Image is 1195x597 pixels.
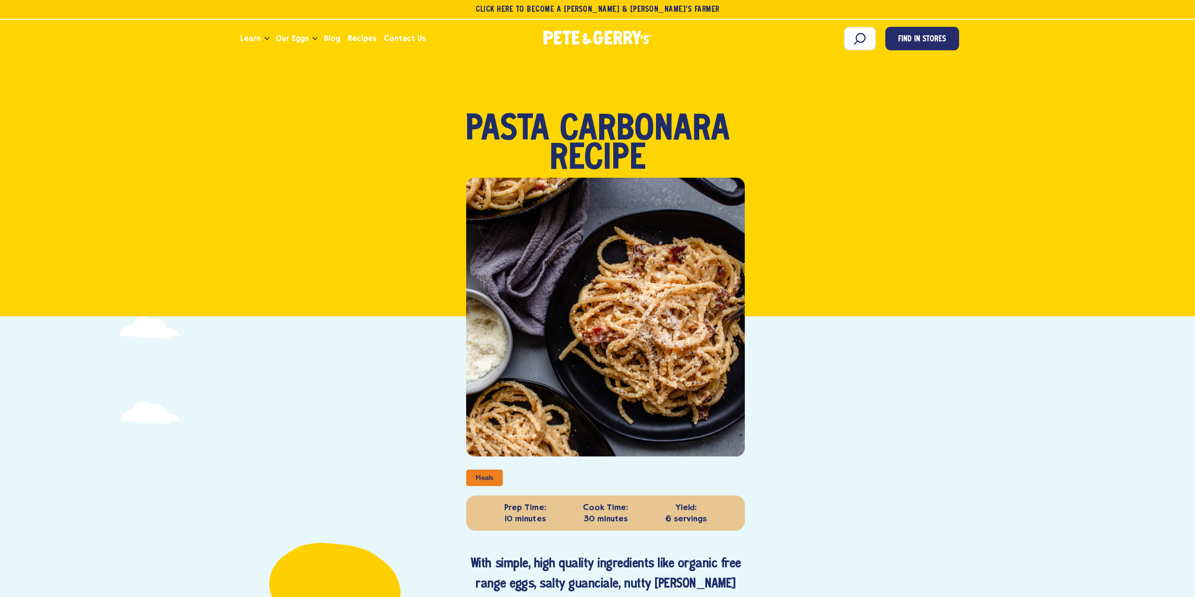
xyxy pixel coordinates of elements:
[898,33,946,46] span: Find in Stores
[549,145,646,174] span: Recipe
[380,26,430,51] a: Contact Us
[344,26,380,51] a: Recipes
[384,32,426,44] span: Contact Us
[324,32,340,44] span: Blog
[885,27,959,50] a: Find in Stores
[272,26,312,51] a: Our Eggs
[465,116,549,145] span: Pasta
[487,502,563,524] p: 10 minutes
[348,32,376,44] span: Recipes
[648,502,724,524] p: 6 servings
[240,32,261,44] span: Learn
[320,26,344,51] a: Blog
[568,502,643,513] strong: Cook Time:
[312,37,317,40] button: Open the dropdown menu for Our Eggs
[844,27,876,50] input: Search
[236,26,265,51] a: Learn
[466,470,502,486] li: Meals
[560,116,730,145] span: Carbonara
[568,502,643,524] p: 30 minutes
[487,502,563,513] strong: Prep Time:
[265,37,269,40] button: Open the dropdown menu for Learn
[648,502,724,513] strong: Yield:
[276,32,309,44] span: Our Eggs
